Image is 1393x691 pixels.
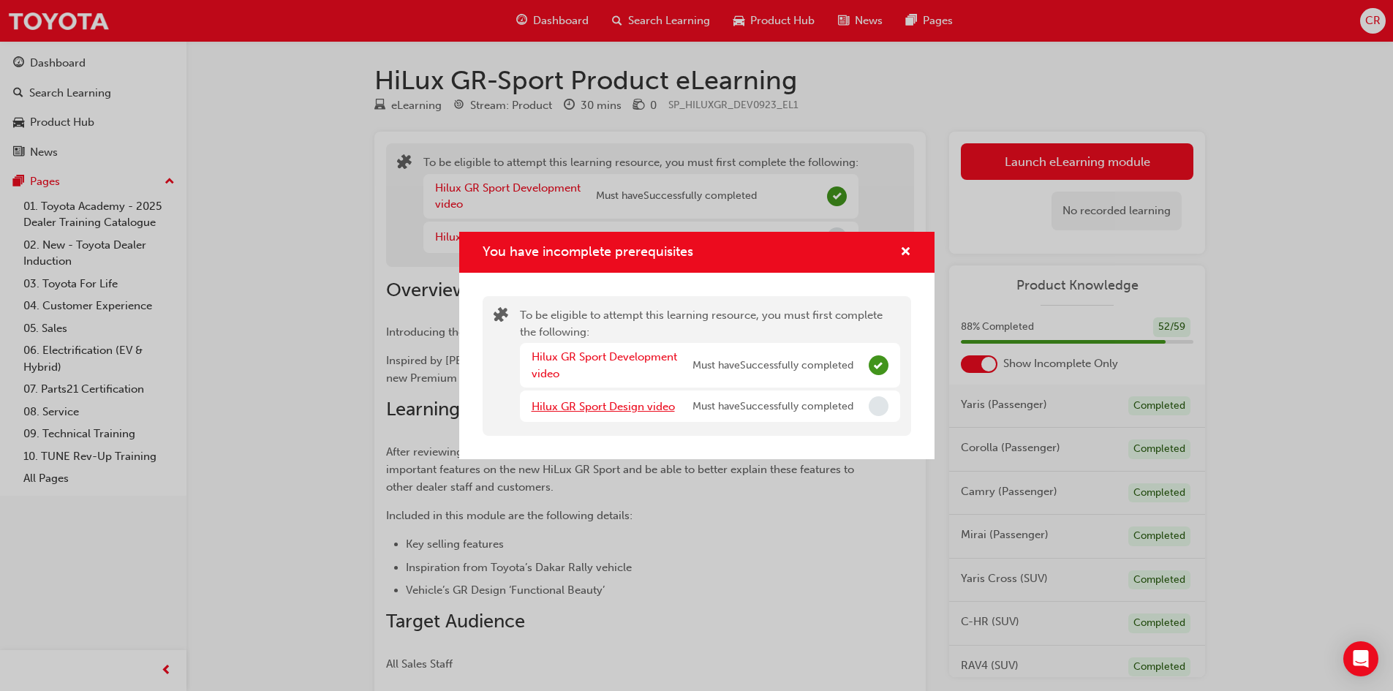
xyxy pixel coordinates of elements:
[459,232,935,460] div: You have incomplete prerequisites
[869,355,888,375] span: Complete
[532,400,675,413] a: Hilux GR Sport Design video
[869,396,888,416] span: Incomplete
[520,307,900,425] div: To be eligible to attempt this learning resource, you must first complete the following:
[900,243,911,262] button: cross-icon
[532,350,677,380] a: Hilux GR Sport Development video
[692,358,853,374] span: Must have Successfully completed
[692,399,853,415] span: Must have Successfully completed
[483,243,693,260] span: You have incomplete prerequisites
[1343,641,1378,676] div: Open Intercom Messenger
[494,309,508,325] span: puzzle-icon
[900,246,911,260] span: cross-icon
